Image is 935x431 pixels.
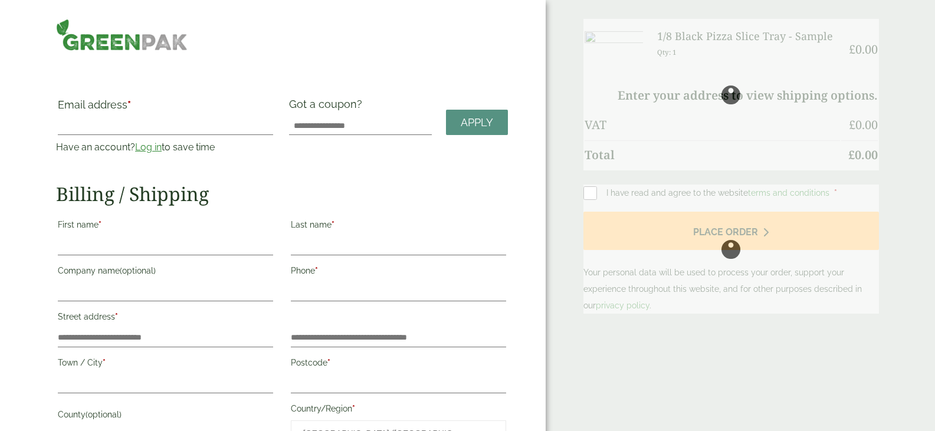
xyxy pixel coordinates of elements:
[56,19,187,51] img: GreenPak Supplies
[135,142,162,153] a: Log in
[352,404,355,413] abbr: required
[58,406,273,426] label: County
[120,266,156,275] span: (optional)
[332,220,334,229] abbr: required
[115,312,118,321] abbr: required
[461,116,493,129] span: Apply
[58,216,273,236] label: First name
[58,354,273,374] label: Town / City
[58,308,273,328] label: Street address
[446,110,508,135] a: Apply
[327,358,330,367] abbr: required
[291,262,506,282] label: Phone
[58,262,273,282] label: Company name
[99,220,101,229] abbr: required
[289,98,367,116] label: Got a coupon?
[56,140,275,154] p: Have an account? to save time
[291,400,506,420] label: Country/Region
[86,410,122,419] span: (optional)
[291,216,506,236] label: Last name
[56,183,507,205] h2: Billing / Shipping
[315,266,318,275] abbr: required
[127,98,131,111] abbr: required
[58,100,273,116] label: Email address
[291,354,506,374] label: Postcode
[103,358,106,367] abbr: required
